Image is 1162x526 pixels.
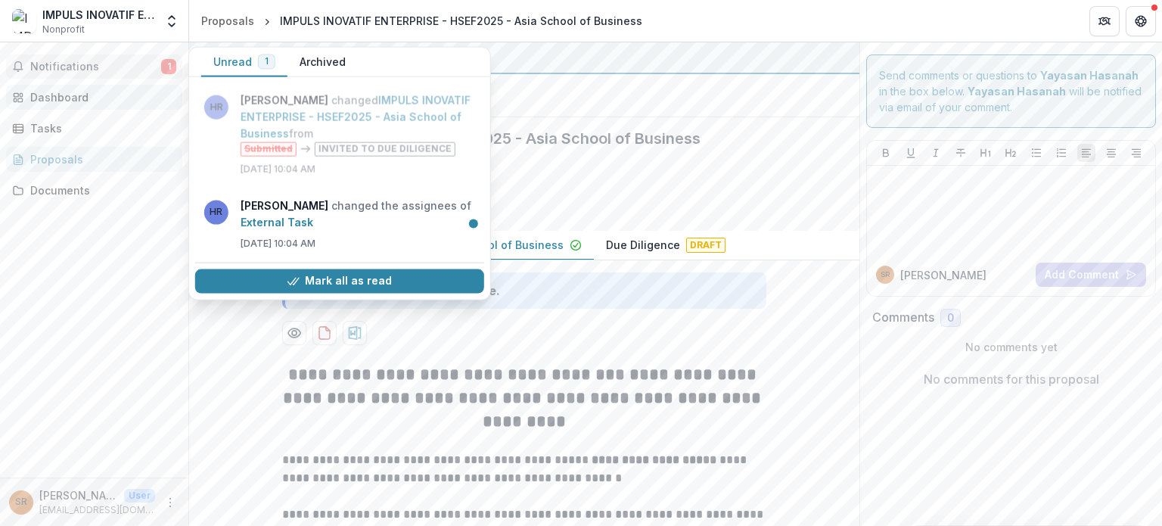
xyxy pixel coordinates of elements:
[30,120,170,136] div: Tasks
[877,144,895,162] button: Bold
[161,6,182,36] button: Open entity switcher
[201,48,847,67] div: Yayasan Hasanah
[280,13,642,29] div: IMPULS INOVATIF ENTERPRISE - HSEF2025 - Asia School of Business
[872,339,1150,355] p: No comments yet
[287,48,358,77] button: Archived
[1002,144,1020,162] button: Heading 2
[1027,144,1045,162] button: Bullet List
[241,197,475,230] p: changed the assignees of
[866,54,1156,128] div: Send comments or questions to in the box below. will be notified via email of your comment.
[924,370,1099,388] p: No comments for this proposal
[1089,6,1120,36] button: Partners
[1036,263,1146,287] button: Add Comment
[282,321,306,345] button: Preview b9827546-cce1-40fc-86b8-c967714f76cc-0.pdf
[42,7,155,23] div: IMPULS INOVATIF ENTERPRISE
[1102,144,1120,162] button: Align Center
[1052,144,1070,162] button: Ordered List
[1126,6,1156,36] button: Get Help
[977,144,995,162] button: Heading 1
[195,10,260,32] a: Proposals
[1040,69,1139,82] strong: Yayasan Hasanah
[902,144,920,162] button: Underline
[195,269,484,293] button: Mark all as read
[241,92,475,157] p: changed from
[30,89,170,105] div: Dashboard
[900,267,986,283] p: [PERSON_NAME]
[241,215,313,228] a: External Task
[1127,144,1145,162] button: Align Right
[872,310,934,325] h2: Comments
[39,503,155,517] p: [EMAIL_ADDRESS][DOMAIN_NAME]
[881,271,890,279] div: SYED ABDUL HADI BIN SYED ABDUL RAHMAN
[12,9,36,33] img: IMPULS INOVATIF ENTERPRISE
[6,116,182,141] a: Tasks
[927,144,945,162] button: Italicize
[30,151,170,167] div: Proposals
[15,497,27,507] div: SYED ABDUL HADI BIN SYED ABDUL RAHMAN
[201,48,287,77] button: Unread
[6,54,182,79] button: Notifications1
[201,129,823,148] h2: IMPULS INOVATIF ENTERPRISE - HSEF2025 - Asia School of Business
[39,487,118,503] p: [PERSON_NAME] HADI BIN [PERSON_NAME]
[968,85,1066,98] strong: Yayasan Hasanah
[6,178,182,203] a: Documents
[947,312,954,325] span: 0
[161,493,179,512] button: More
[241,94,471,140] a: IMPULS INOVATIF ENTERPRISE - HSEF2025 - Asia School of Business
[686,238,725,253] span: Draft
[42,23,85,36] span: Nonprofit
[161,59,176,74] span: 1
[6,147,182,172] a: Proposals
[30,61,161,73] span: Notifications
[952,144,970,162] button: Strike
[312,321,337,345] button: download-proposal
[6,85,182,110] a: Dashboard
[124,489,155,503] p: User
[1077,144,1095,162] button: Align Left
[265,56,269,67] span: 1
[195,10,648,32] nav: breadcrumb
[343,321,367,345] button: download-proposal
[30,182,170,198] div: Documents
[201,13,254,29] div: Proposals
[606,237,680,253] p: Due Diligence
